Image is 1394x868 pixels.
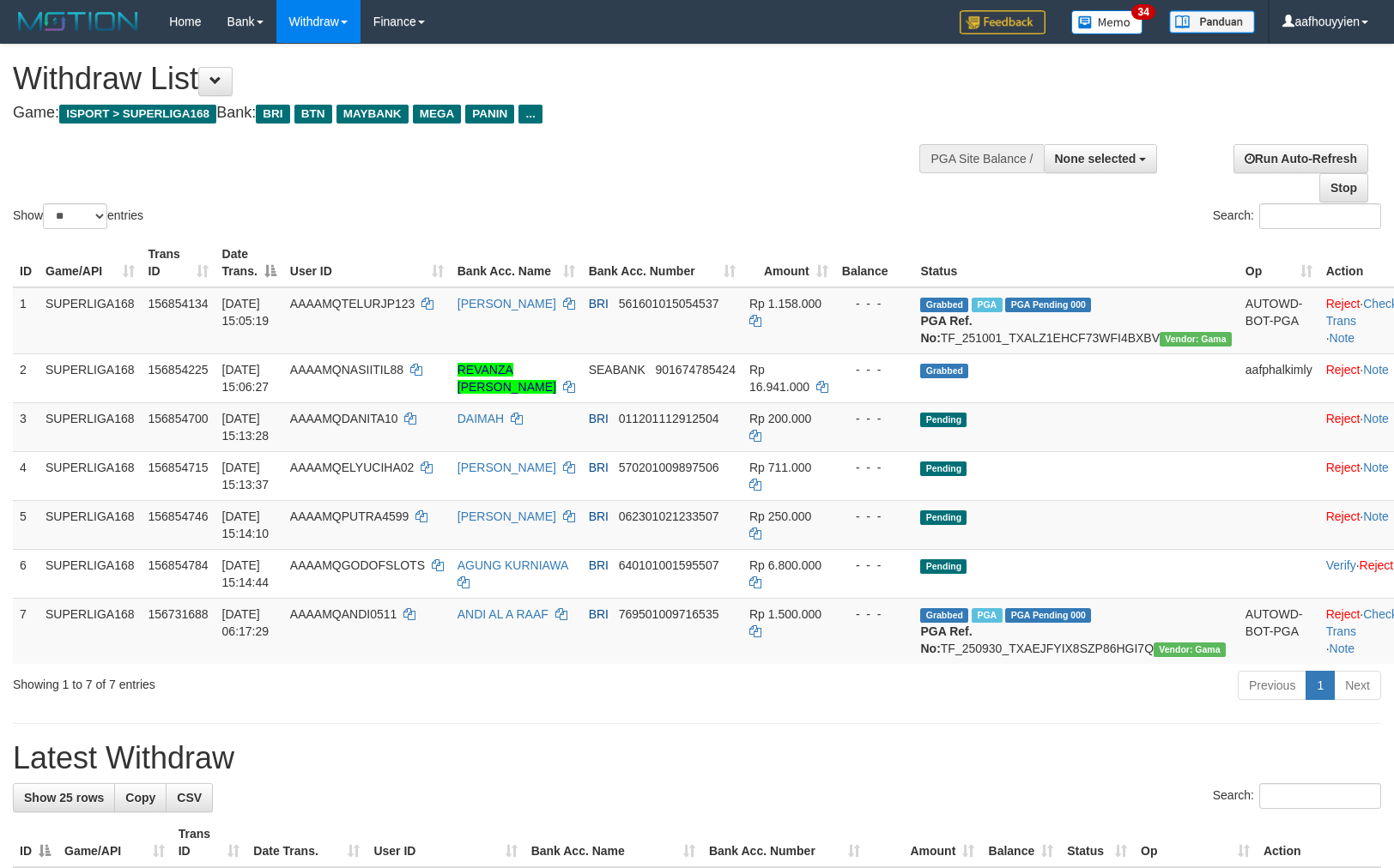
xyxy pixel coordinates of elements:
a: Note [1363,363,1389,377]
span: CSV [177,791,202,805]
td: SUPERLIGA168 [39,451,142,500]
span: Marked by aafromsomean [972,608,1002,623]
a: REVANZA [PERSON_NAME] [458,363,556,394]
span: [DATE] 15:06:27 [222,363,270,394]
td: TF_250930_TXAEJFYIX8SZP86HGI7Q [913,598,1238,664]
img: Button%20Memo.svg [1071,10,1143,34]
a: Run Auto-Refresh [1233,144,1368,173]
a: 1 [1306,671,1335,700]
th: Op: activate to sort column ascending [1134,818,1257,867]
span: 156731688 [148,607,209,621]
span: 156854225 [148,363,209,377]
span: PGA Pending [1005,608,1091,623]
a: Reject [1326,509,1361,523]
span: Grabbed [920,608,968,623]
th: User ID: activate to sort column ascending [367,818,524,867]
span: BRI [256,105,289,124]
a: [PERSON_NAME] [458,461,556,474]
span: 156854700 [148,412,209,425]
td: aafphalkimly [1239,353,1319,402]
th: Bank Acc. Number: activate to sort column ascending [582,238,742,287]
td: TF_251001_TXALZ1EHCF73WFI4BXBV [913,287,1238,354]
th: Op: activate to sort column ascending [1239,238,1319,287]
th: Status [913,238,1238,287]
td: SUPERLIGA168 [39,287,142,354]
div: - - - [842,557,907,574]
span: Rp 16.941.000 [749,363,809,394]
span: Copy 011201112912504 to clipboard [619,412,719,425]
span: BRI [589,412,609,425]
th: Amount: activate to sort column ascending [742,238,835,287]
span: MEGA [413,105,462,124]
td: AUTOWD-BOT-PGA [1239,598,1319,664]
div: PGA Site Balance / [919,144,1043,173]
div: - - - [842,410,907,427]
span: Rp 250.000 [749,509,811,523]
a: ANDI AL A RAAF [458,607,549,621]
span: Grabbed [920,364,968,378]
td: 5 [13,500,39,549]
span: [DATE] 15:14:10 [222,509,270,540]
span: None selected [1055,152,1136,166]
th: Trans ID: activate to sort column ascending [172,818,247,867]
label: Show entries [13,203,143,229]
span: Rp 711.000 [749,461,811,474]
a: Note [1330,642,1355,655]
td: SUPERLIGA168 [39,598,142,664]
td: SUPERLIGA168 [39,549,142,598]
th: Balance [835,238,914,287]
span: ... [518,105,542,124]
th: Bank Acc. Name: activate to sort column ascending [524,818,702,867]
img: MOTION_logo.png [13,9,143,34]
th: Trans ID: activate to sort column ascending [142,238,215,287]
a: Reject [1326,461,1361,474]
span: Copy 062301021233507 to clipboard [619,509,719,523]
td: AUTOWD-BOT-PGA [1239,287,1319,354]
a: Next [1334,671,1381,700]
span: Copy [125,791,155,805]
span: ISPORT > SUPERLIGA168 [59,105,216,124]
a: Reject [1326,607,1361,621]
a: CSV [166,783,213,812]
div: - - - [842,606,907,623]
th: Status: activate to sort column ascending [1060,818,1134,867]
span: AAAAMQANDI0511 [290,607,397,621]
a: Show 25 rows [13,783,115,812]
span: BRI [589,509,609,523]
th: Amount: activate to sort column ascending [867,818,982,867]
td: SUPERLIGA168 [39,353,142,402]
span: [DATE] 15:05:19 [222,297,270,328]
input: Search: [1259,203,1381,229]
a: [PERSON_NAME] [458,509,556,523]
a: Reject [1326,412,1361,425]
td: 4 [13,451,39,500]
span: 156854715 [148,461,209,474]
th: Bank Acc. Name: activate to sort column ascending [451,238,582,287]
th: Game/API: activate to sort column ascending [58,818,172,867]
span: Grabbed [920,298,968,312]
span: Pending [920,559,967,574]
span: AAAAMQPUTRA4599 [290,509,409,523]
th: User ID: activate to sort column ascending [283,238,451,287]
span: BRI [589,607,609,621]
div: - - - [842,508,907,525]
span: Rp 200.000 [749,412,811,425]
a: Previous [1238,671,1306,700]
td: 6 [13,549,39,598]
span: 156854784 [148,558,209,572]
span: AAAAMQDANITA10 [290,412,398,425]
span: AAAAMQELYUCIHA02 [290,461,414,474]
span: Copy 901674785424 to clipboard [655,363,735,377]
th: Game/API: activate to sort column ascending [39,238,142,287]
img: panduan.png [1169,10,1255,33]
span: 34 [1131,4,1155,20]
a: DAIMAH [458,412,504,425]
span: PGA Pending [1005,298,1091,312]
td: SUPERLIGA168 [39,402,142,451]
h1: Withdraw List [13,62,912,96]
span: BRI [589,297,609,310]
span: PANIN [465,105,514,124]
span: [DATE] 15:13:37 [222,461,270,491]
a: Note [1330,331,1355,345]
a: Reject [1360,558,1394,572]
